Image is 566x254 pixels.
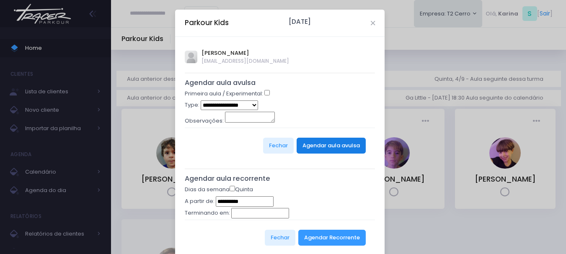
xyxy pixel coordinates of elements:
[185,117,224,125] label: Observações:
[185,174,375,183] h5: Agendar aula recorrente
[230,186,235,191] input: Quinta
[230,185,253,194] label: Quinta
[202,57,289,65] span: [EMAIL_ADDRESS][DOMAIN_NAME]
[185,101,199,109] label: Type:
[185,90,263,98] label: Primeira aula / Experimental:
[185,197,215,205] label: A partir de:
[202,49,289,57] span: [PERSON_NAME]
[185,18,229,28] h5: Parkour Kids
[298,230,366,246] button: Agendar Recorrente
[185,79,375,87] h5: Agendar aula avulsa
[185,209,230,217] label: Terminando em:
[371,21,375,25] button: Close
[297,138,366,154] button: Agendar aula avulsa
[289,18,311,26] h6: [DATE]
[263,138,294,154] button: Fechar
[265,230,295,246] button: Fechar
